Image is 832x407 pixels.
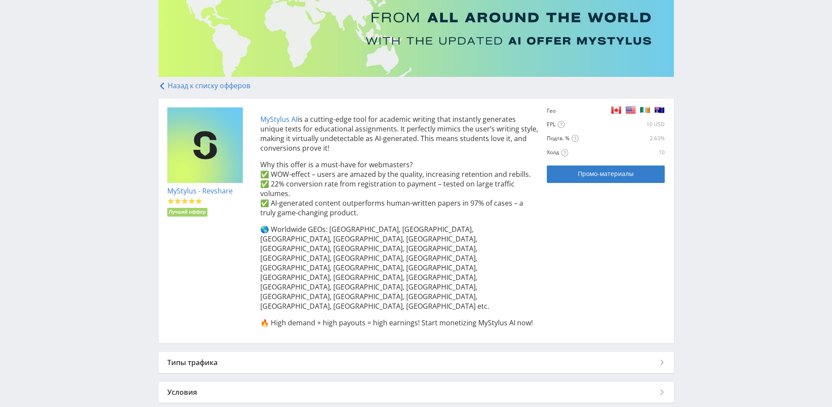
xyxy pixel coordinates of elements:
[167,208,208,217] li: Лучший оффер
[167,107,243,183] img: 9c859e686b4d2ecb8ce285866dc186d1.png
[578,170,634,177] span: Промо-материалы
[547,149,625,156] div: Холд
[547,121,575,128] div: EPL
[167,186,233,196] a: MyStylus - Revshare
[159,81,250,90] a: Назад к списку офферов
[611,105,621,115] img: 3ee5eab0eccf7302f278cf89a40aa5e5.png
[547,135,625,142] div: Подтв. %
[260,224,539,311] p: 🌎 Worldwide GEOs: [GEOGRAPHIC_DATA], [GEOGRAPHIC_DATA], [GEOGRAPHIC_DATA], [GEOGRAPHIC_DATA], [GE...
[547,107,575,114] div: Гео
[625,105,636,115] img: 32248e7f57368c3b24602c85478b03a3.png
[547,166,665,183] a: Промо-материалы
[260,114,297,124] a: MyStylus AI
[627,149,665,156] div: 10
[627,135,665,142] div: 2.63%
[577,121,665,128] div: 10 USD
[260,160,539,217] p: Why this offer is a must-have for webmasters? ✅ WOW-effect – users are amazed by the quality, inc...
[260,114,539,153] p: is a cutting-edge tool for academic writing that instantly generates unique texts for educational...
[640,105,650,115] img: a92a3460be9c0b6eb9b7853a52c5490b.png
[260,318,539,328] p: 🔥 High demand + high payouts = high earnings! Start monetizing MyStylus AI now!
[654,105,665,115] img: 9081fa43a01a960bfd0f6b32aa61862b.png
[159,382,674,403] div: Условия
[159,352,674,373] div: Типы трафика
